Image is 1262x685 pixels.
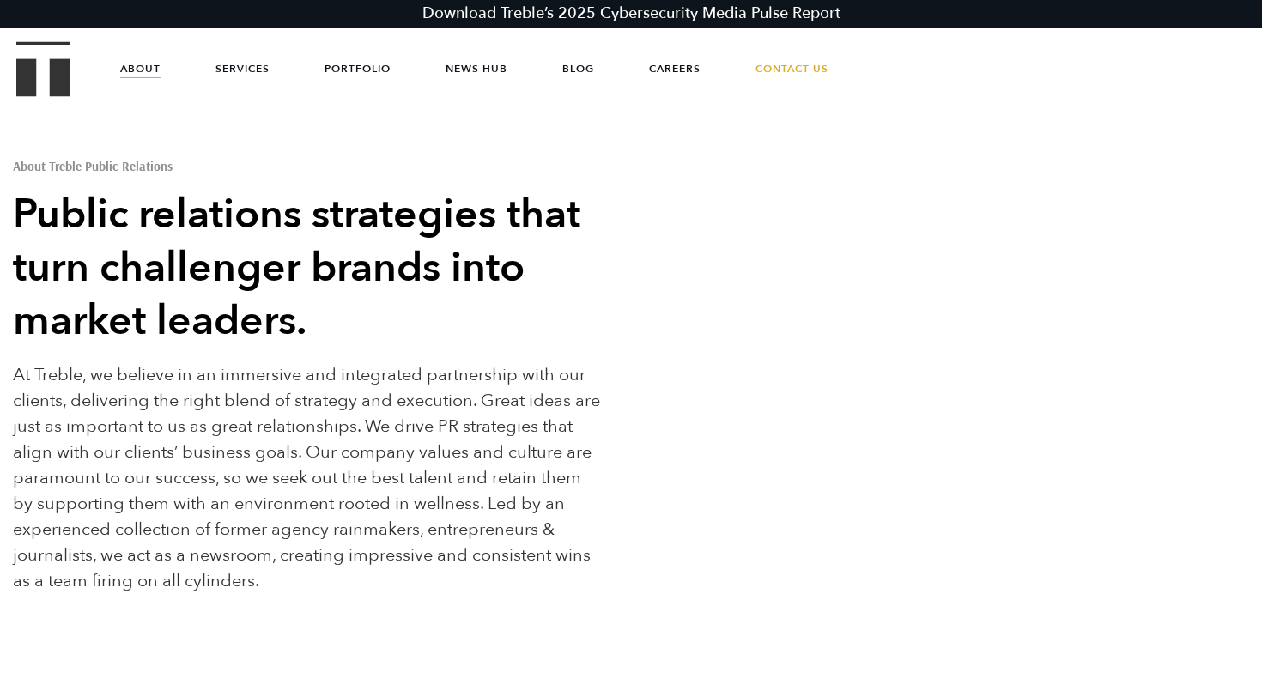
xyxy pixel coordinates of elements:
a: Careers [649,43,701,94]
p: At Treble, we believe in an immersive and integrated partnership with our clients, delivering the... [13,362,601,594]
h2: Public relations strategies that turn challenger brands into market leaders. [13,188,601,348]
a: About [120,43,161,94]
a: Portfolio [325,43,391,94]
img: Treble logo [16,41,70,96]
h1: About Treble Public Relations [13,160,601,173]
a: Contact Us [755,43,828,94]
a: News Hub [446,43,507,94]
a: Services [215,43,270,94]
a: Blog [562,43,594,94]
a: Treble Homepage [17,43,69,95]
